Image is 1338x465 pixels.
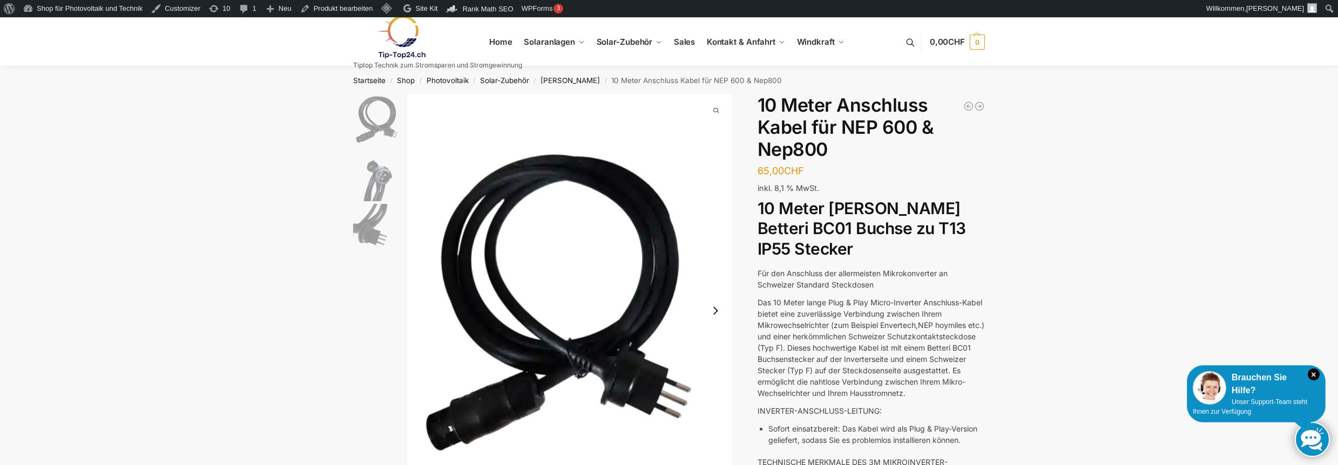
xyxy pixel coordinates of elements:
a: Solar Kabel Verlängerung MC4 3 Meter [963,101,974,112]
span: Windkraft [797,37,835,47]
a: Windkraft [792,18,849,66]
div: 3 [553,4,563,13]
a: Photovoltaik [427,76,469,85]
img: Benutzerbild von Rupert Spoddig [1307,3,1317,13]
span: / [386,77,397,85]
span: [PERSON_NAME] [1246,4,1304,12]
p: Das 10 Meter lange Plug & Play Micro-Inverter Anschluss-Kabel bietet eine zuverlässige Verbindung... [758,297,985,399]
span: CHF [784,165,804,176]
li: Sofort einsatzbereit: Das Kabel wird als Plug & Play-Version geliefert, sodass Sie es problemlos ... [768,423,985,446]
h1: 10 Meter Anschluss Kabel für NEP 600 & Nep800 [758,94,985,160]
a: Solar-Zubehör [592,18,666,66]
span: Solar-Zubehör [597,37,653,47]
span: Rank Math SEO [463,5,513,13]
p: INVERTER-ANSCHLUSS-LEITUNG: [758,405,985,416]
span: Kontakt & Anfahrt [707,37,775,47]
bdi: 65,00 [758,165,804,176]
span: / [415,77,426,85]
a: Solar Kabel Verlängerung MC4 5 Meter [974,101,985,112]
img: Anschlusskabel-3meter_schweizer-stecker [353,204,404,255]
a: Solaranlagen [519,18,589,66]
span: Solaranlagen [524,37,575,47]
span: / [469,77,480,85]
a: Solar-Zubehör [480,76,529,85]
a: [PERSON_NAME] [540,76,600,85]
span: / [529,77,540,85]
button: Next slide [704,299,727,322]
img: Customer service [1193,371,1226,405]
a: Kontakt & Anfahrt [702,18,789,66]
h2: 10 Meter [PERSON_NAME] Betteri BC01 Buchse zu T13 IP55 Stecker [758,199,985,259]
span: / [600,77,611,85]
img: Solaranlagen, Speicheranlagen und Energiesparprodukte [353,15,448,59]
span: Site Kit [416,4,438,12]
nav: Cart contents [930,17,985,67]
p: Für den Anschluss der allermeisten Mikrokonverter an Schweizer Standard Steckdosen [758,268,985,290]
a: Startseite [353,76,386,85]
span: inkl. 8,1 % MwSt. [758,183,819,193]
span: 0 [970,35,985,50]
span: Sales [674,37,695,47]
img: Anschlusskabel-3meter [353,94,404,147]
i: Schließen [1308,368,1320,380]
span: CHF [948,37,965,47]
div: Brauchen Sie Hilfe? [1193,371,1320,397]
a: 0,00CHF 0 [930,26,985,58]
nav: Breadcrumb [334,66,1004,94]
span: Unser Support-Team steht Ihnen zur Verfügung [1193,398,1307,415]
a: Sales [669,18,699,66]
a: Shop [397,76,415,85]
span: 0,00 [930,37,965,47]
p: Tiptop Technik zum Stromsparen und Stromgewinnung [353,62,522,69]
img: Anschlusskabel-3meter-bettery [353,150,404,201]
